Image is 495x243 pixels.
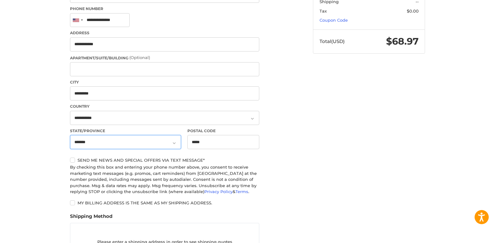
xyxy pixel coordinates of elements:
small: (Optional) [129,55,150,60]
span: $0.00 [407,8,419,13]
label: City [70,79,259,85]
a: Terms [235,189,248,194]
label: State/Province [70,128,181,134]
legend: Shipping Method [70,213,112,223]
span: Tax [320,8,327,13]
div: By checking this box and entering your phone number above, you consent to receive marketing text ... [70,164,259,195]
span: $68.97 [386,35,419,47]
a: Privacy Policy [204,189,233,194]
label: Country [70,104,259,109]
label: Postal Code [187,128,260,134]
div: United States: +1 [70,13,85,27]
label: Send me news and special offers via text message* [70,158,259,163]
label: Phone Number [70,6,259,12]
label: Address [70,30,259,36]
a: Coupon Code [320,18,348,23]
label: Apartment/Suite/Building [70,55,259,61]
label: My billing address is the same as my shipping address. [70,200,259,205]
span: Total (USD) [320,38,345,44]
